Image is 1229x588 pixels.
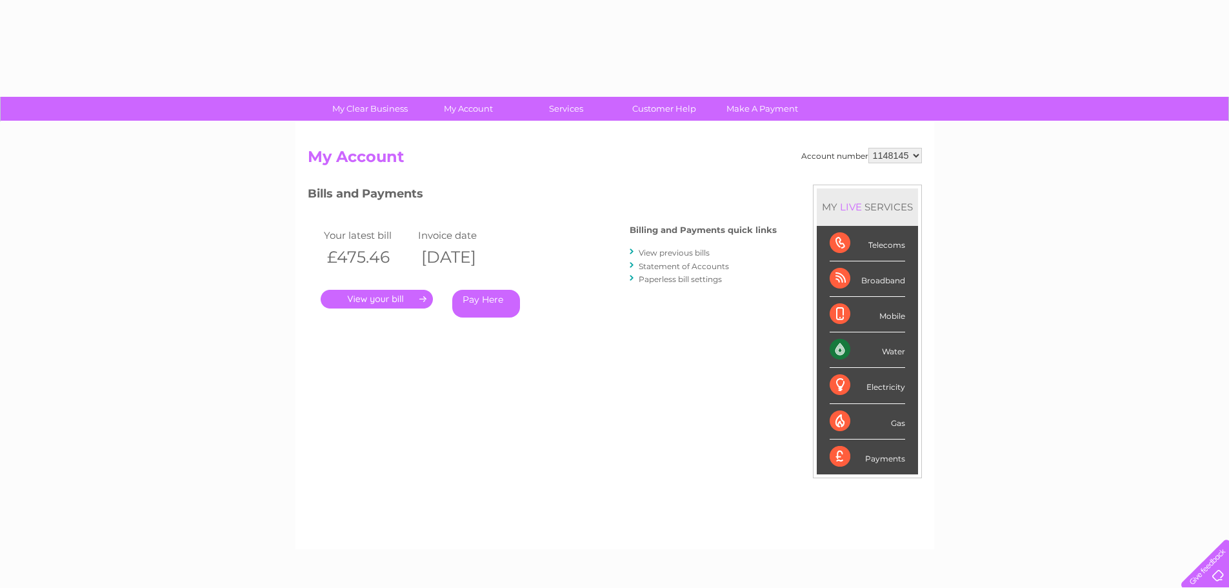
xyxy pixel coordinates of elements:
div: Broadband [830,261,905,297]
div: Gas [830,404,905,440]
a: Paperless bill settings [639,274,722,284]
a: Pay Here [452,290,520,318]
h4: Billing and Payments quick links [630,225,777,235]
td: Your latest bill [321,227,415,244]
div: Telecoms [830,226,905,261]
a: My Clear Business [317,97,423,121]
div: Account number [801,148,922,163]
a: Services [513,97,619,121]
h2: My Account [308,148,922,172]
th: £475.46 [321,244,415,270]
a: My Account [415,97,521,121]
div: Mobile [830,297,905,332]
td: Invoice date [415,227,509,244]
a: Customer Help [611,97,717,121]
a: . [321,290,433,309]
h3: Bills and Payments [308,185,777,207]
a: Statement of Accounts [639,261,729,271]
div: LIVE [837,201,864,213]
a: View previous bills [639,248,710,258]
th: [DATE] [415,244,509,270]
div: Payments [830,440,905,474]
div: MY SERVICES [817,188,918,225]
a: Make A Payment [709,97,815,121]
div: Electricity [830,368,905,403]
div: Water [830,332,905,368]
